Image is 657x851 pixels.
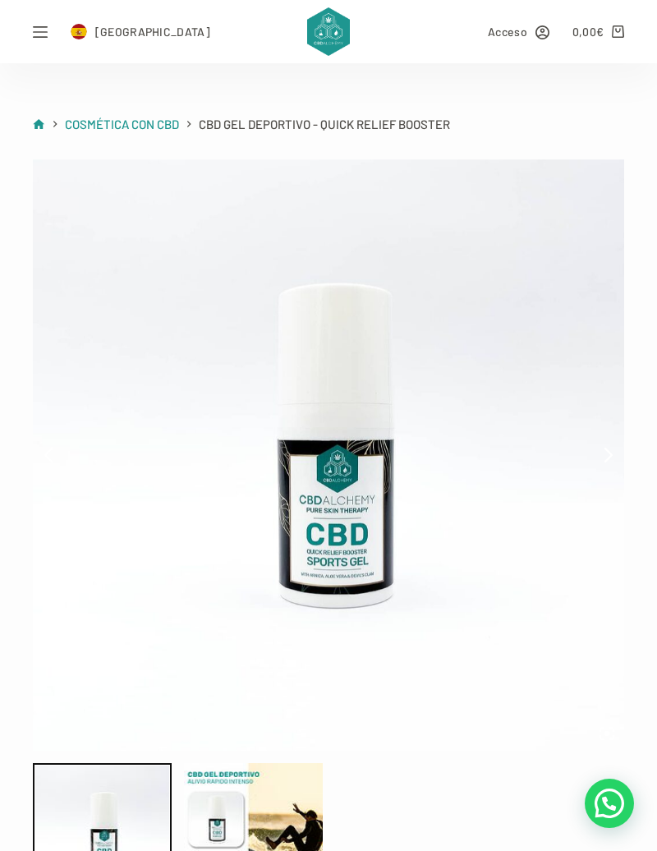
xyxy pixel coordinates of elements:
[596,25,604,39] span: €
[33,159,624,751] img: wellness-cbd_alchemy-sports_gel
[488,22,549,41] a: Acceso
[71,24,87,40] img: ES Flag
[572,25,604,39] bdi: 0,00
[307,7,350,57] img: CBD Alchemy
[95,22,210,41] span: [GEOGRAPHIC_DATA]
[33,25,48,39] button: Abrir fuera del lienzo
[71,22,210,41] a: Select Country
[199,114,450,135] span: CBD Gel Deportivo - Quick Relief Booster
[572,22,624,41] a: Carro de compra
[65,117,179,131] span: Cosmética con CBD
[65,114,179,135] a: Cosmética con CBD
[488,22,527,41] span: Acceso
